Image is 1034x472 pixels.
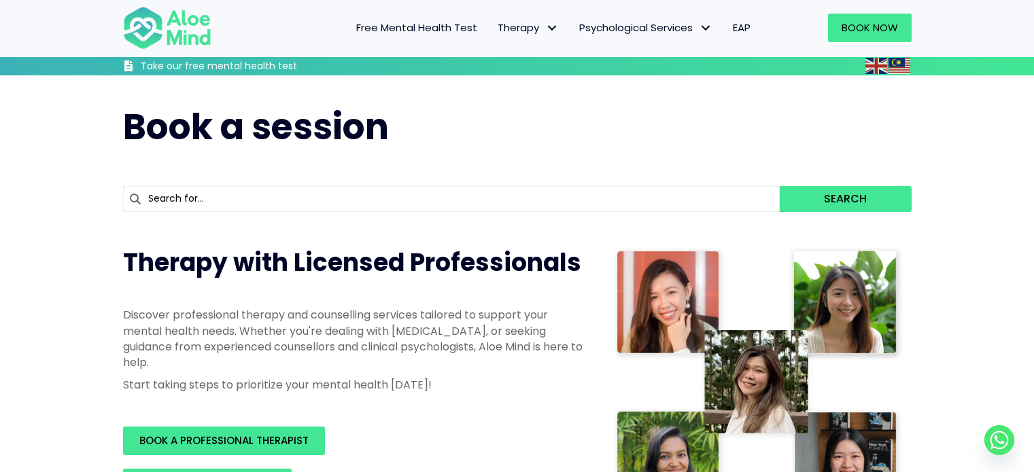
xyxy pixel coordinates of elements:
[828,14,912,42] a: Book Now
[123,426,325,455] a: BOOK A PROFESSIONAL THERAPIST
[889,58,910,74] img: ms
[579,20,712,35] span: Psychological Services
[123,245,581,280] span: Therapy with Licensed Professionals
[696,18,716,38] span: Psychological Services: submenu
[123,307,585,370] p: Discover professional therapy and counselling services tailored to support your mental health nee...
[356,20,477,35] span: Free Mental Health Test
[123,102,389,151] span: Book a session
[498,20,559,35] span: Therapy
[842,20,898,35] span: Book Now
[346,14,487,42] a: Free Mental Health Test
[542,18,562,38] span: Therapy: submenu
[141,60,370,73] h3: Take our free mental health test
[723,14,761,42] a: EAP
[889,58,912,73] a: Malay
[123,186,780,212] input: Search for...
[229,14,761,42] nav: Menu
[984,425,1014,455] a: Whatsapp
[865,58,889,73] a: English
[865,58,887,74] img: en
[569,14,723,42] a: Psychological ServicesPsychological Services: submenu
[780,186,911,212] button: Search
[487,14,569,42] a: TherapyTherapy: submenu
[139,433,309,448] span: BOOK A PROFESSIONAL THERAPIST
[123,377,585,393] p: Start taking steps to prioritize your mental health [DATE]!
[123,5,211,50] img: Aloe mind Logo
[123,60,370,75] a: Take our free mental health test
[733,20,751,35] span: EAP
